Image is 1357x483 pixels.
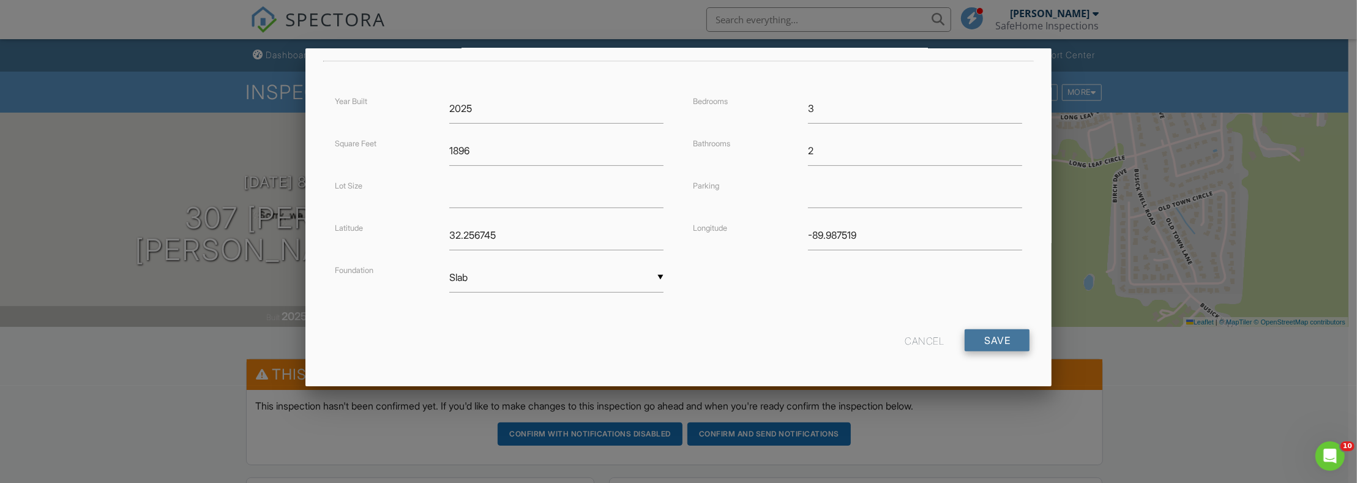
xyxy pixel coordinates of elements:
label: Bedrooms [693,97,728,106]
label: Parking [693,181,720,190]
input: Save [965,329,1030,351]
iframe: Intercom live chat [1315,441,1345,471]
span: 10 [1340,441,1355,451]
label: Latitude [335,223,363,233]
label: Square Feet [335,139,376,148]
label: Bathrooms [693,139,731,148]
label: Longitude [693,223,728,233]
label: Year Built [335,97,367,106]
div: Cancel [905,329,944,351]
label: Lot Size [335,181,362,190]
label: Foundation [335,266,373,275]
